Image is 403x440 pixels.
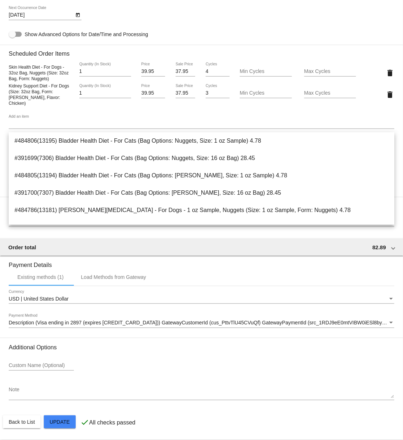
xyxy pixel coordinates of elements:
[9,344,394,351] h3: Additional Options
[9,296,394,302] mat-select: Currency
[3,415,41,428] button: Back to List
[9,256,394,268] h3: Payment Details
[50,419,70,425] span: Update
[9,45,394,57] h3: Scheduled Order Items
[74,11,81,18] button: Open calendar
[25,31,148,38] span: Show Advanced Options for Date/Time and Processing
[372,244,386,250] span: 82.89
[176,69,195,74] input: Sale Price
[81,274,146,280] div: Load Methods from Gateway
[386,90,394,99] mat-icon: delete
[14,132,389,150] span: #484806(13195) Bladder Health Diet - For Cats (Bag Options: Nuggets, Size: 1 oz Sample) 4.78
[14,184,389,202] span: #391700(7307) Bladder Health Diet - For Cats (Bag Options: [PERSON_NAME], Size: 16 oz Bag) 28.45
[79,69,131,74] input: Quantity (In Stock)
[206,90,230,96] input: Cycles
[14,202,389,219] span: #484786(13181) [PERSON_NAME][MEDICAL_DATA] - For Dogs - 1 oz Sample, Nuggets (Size: 1 oz Sample, ...
[9,363,74,368] input: Custom Name (Optional)
[304,90,356,96] input: Max Cycles
[89,419,135,426] p: All checks passed
[141,90,165,96] input: Price
[9,65,68,81] span: Skin Health Diet - For Dogs - 32oz Bag, Nuggets (Size: 32oz Bag, Form: Nuggets)
[8,244,36,250] span: Order total
[304,69,356,74] input: Max Cycles
[17,274,64,280] div: Existing methods (1)
[9,12,74,18] input: Next Occurrence Date
[9,121,394,127] input: Add an item
[14,167,389,184] span: #484805(13194) Bladder Health Diet - For Cats (Bag Options: [PERSON_NAME], Size: 1 oz Sample) 4.78
[9,419,35,425] span: Back to List
[141,69,165,74] input: Price
[44,415,76,428] button: Update
[9,320,394,326] mat-select: Payment Method
[14,219,389,236] span: #484814(13204) [PERSON_NAME][MEDICAL_DATA] - For Dogs - 1 oz Sample, [PERSON_NAME] (Size: 1 oz Sa...
[176,90,195,96] input: Sale Price
[80,418,89,427] mat-icon: check
[9,83,69,106] span: Kidney Support Diet - For Dogs (Size: 32oz Bag, Form: [PERSON_NAME], Flavor: Chicken)
[386,69,394,77] mat-icon: delete
[9,296,68,302] span: USD | United States Dollar
[240,90,291,96] input: Min Cycles
[240,69,291,74] input: Min Cycles
[9,320,389,325] span: Description (Visa ending in 2897 (expires [CREDIT_CARD_DATA])) GatewayCustomerId (cus_PttvTlU45CV...
[206,69,230,74] input: Cycles
[14,150,389,167] span: #391699(7306) Bladder Health Diet - For Cats (Bag Options: Nuggets, Size: 16 oz Bag) 28.45
[79,90,131,96] input: Quantity (In Stock)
